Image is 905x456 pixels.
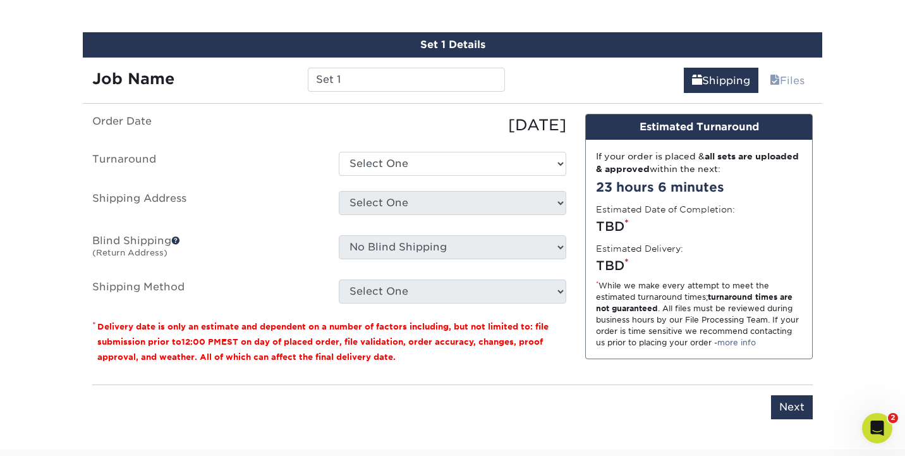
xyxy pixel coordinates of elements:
div: Estimated Turnaround [586,114,812,140]
small: Delivery date is only an estimate and dependent on a number of factors including, but not limited... [97,322,549,362]
span: 12:00 PM [181,337,221,347]
div: [DATE] [329,114,576,137]
a: Shipping [684,68,758,93]
input: Enter a job name [308,68,504,92]
iframe: Intercom live chat [862,413,892,443]
a: Files [762,68,813,93]
div: TBD [596,256,802,275]
div: If your order is placed & within the next: [596,150,802,176]
label: Turnaround [83,152,329,176]
label: Shipping Address [83,191,329,220]
span: shipping [692,75,702,87]
label: Estimated Date of Completion: [596,203,735,216]
strong: Job Name [92,70,174,88]
input: Next [771,395,813,419]
label: Shipping Method [83,280,329,304]
small: (Return Address) [92,248,167,257]
label: Order Date [83,114,329,137]
div: 23 hours 6 minutes [596,178,802,197]
a: more info [717,338,756,347]
span: files [770,75,780,87]
label: Estimated Delivery: [596,242,683,255]
label: Blind Shipping [83,235,329,264]
div: TBD [596,217,802,236]
span: 2 [888,413,898,423]
div: While we make every attempt to meet the estimated turnaround times; . All files must be reviewed ... [596,280,802,348]
div: Set 1 Details [83,32,822,58]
